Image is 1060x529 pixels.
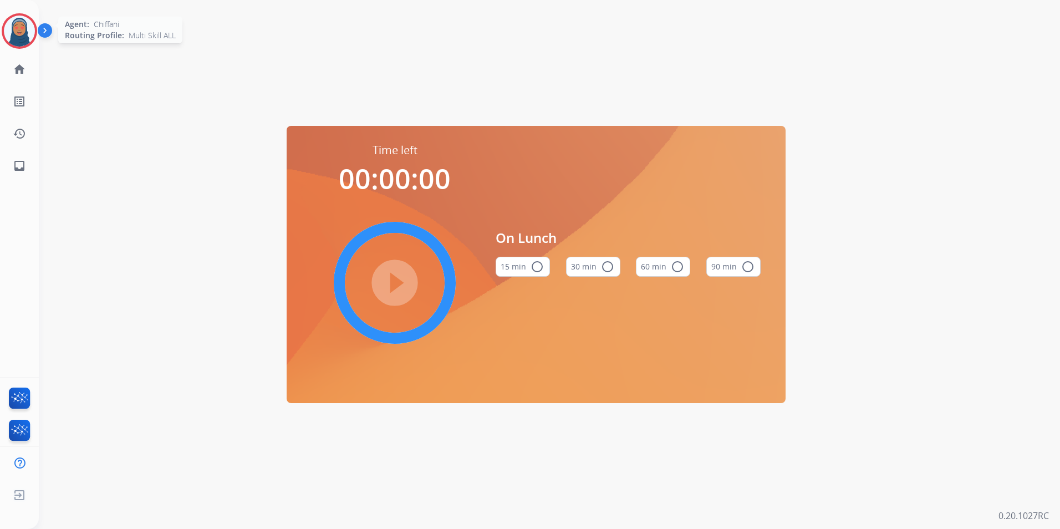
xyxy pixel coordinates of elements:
[4,16,35,47] img: avatar
[13,63,26,76] mat-icon: home
[129,30,176,41] span: Multi Skill ALL
[706,257,761,277] button: 90 min
[373,143,417,158] span: Time left
[13,95,26,108] mat-icon: list_alt
[741,260,755,273] mat-icon: radio_button_unchecked
[671,260,684,273] mat-icon: radio_button_unchecked
[65,30,124,41] span: Routing Profile:
[13,159,26,172] mat-icon: inbox
[566,257,620,277] button: 30 min
[998,509,1049,522] p: 0.20.1027RC
[531,260,544,273] mat-icon: radio_button_unchecked
[65,19,89,30] span: Agent:
[94,19,119,30] span: Chiffani
[636,257,690,277] button: 60 min
[339,160,451,197] span: 00:00:00
[496,228,761,248] span: On Lunch
[13,127,26,140] mat-icon: history
[496,257,550,277] button: 15 min
[601,260,614,273] mat-icon: radio_button_unchecked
